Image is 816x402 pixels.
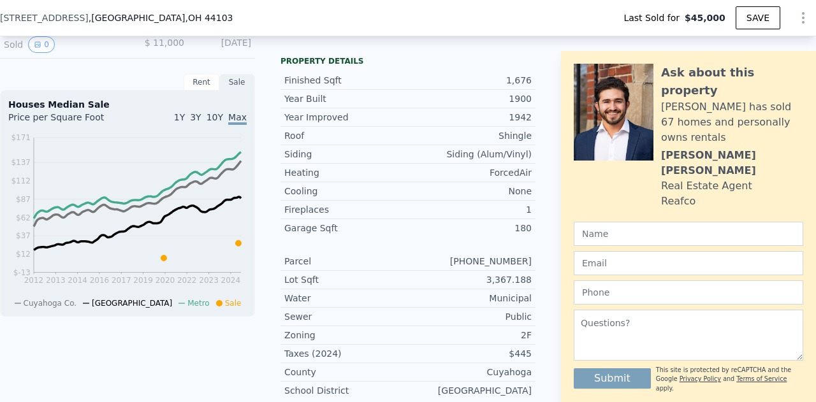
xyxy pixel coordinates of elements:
[219,74,255,90] div: Sale
[284,74,408,87] div: Finished Sqft
[24,276,44,285] tspan: 2012
[199,276,219,285] tspan: 2023
[187,299,209,308] span: Metro
[184,74,219,90] div: Rent
[16,195,31,204] tspan: $87
[680,375,721,382] a: Privacy Policy
[284,329,408,341] div: Zoning
[408,384,532,397] div: [GEOGRAPHIC_DATA]
[16,231,31,240] tspan: $37
[4,36,117,53] div: Sold
[623,11,685,24] span: Last Sold for
[156,276,175,285] tspan: 2020
[8,98,247,111] div: Houses Median Sale
[284,273,408,286] div: Lot Sqft
[284,129,408,142] div: Roof
[736,375,787,382] a: Terms of Service
[284,148,408,161] div: Siding
[284,292,408,305] div: Water
[46,276,66,285] tspan: 2013
[408,92,532,105] div: 1900
[11,158,31,167] tspan: $137
[408,347,532,360] div: $445
[284,366,408,378] div: County
[92,299,172,308] span: [GEOGRAPHIC_DATA]
[408,292,532,305] div: Municipal
[284,347,408,360] div: Taxes (2024)
[408,222,532,234] div: 180
[408,129,532,142] div: Shingle
[790,5,816,31] button: Show Options
[16,250,31,259] tspan: $12
[24,299,77,308] span: Cuyahoga Co.
[408,310,532,323] div: Public
[11,176,31,185] tspan: $112
[28,36,55,53] button: View historical data
[174,112,185,122] span: 1Y
[574,368,651,389] button: Submit
[408,166,532,179] div: ForcedAir
[145,38,184,48] span: $ 11,000
[112,276,131,285] tspan: 2017
[68,276,87,285] tspan: 2014
[284,92,408,105] div: Year Built
[408,273,532,286] div: 3,367.188
[11,133,31,142] tspan: $171
[574,280,803,305] input: Phone
[408,148,532,161] div: Siding (Alum/Vinyl)
[408,111,532,124] div: 1942
[284,384,408,397] div: School District
[656,366,803,393] div: This site is protected by reCAPTCHA and the Google and apply.
[408,366,532,378] div: Cuyahoga
[207,112,223,122] span: 10Y
[13,268,31,277] tspan: $-13
[194,36,251,53] div: [DATE]
[408,329,532,341] div: 2F
[408,255,532,268] div: [PHONE_NUMBER]
[661,64,803,99] div: Ask about this property
[661,178,752,194] div: Real Estate Agent
[408,203,532,216] div: 1
[133,276,153,285] tspan: 2019
[284,203,408,216] div: Fireplaces
[408,74,532,87] div: 1,676
[16,213,31,222] tspan: $62
[190,112,201,122] span: 3Y
[284,166,408,179] div: Heating
[90,276,110,285] tspan: 2016
[221,276,241,285] tspan: 2024
[284,185,408,197] div: Cooling
[284,111,408,124] div: Year Improved
[280,56,535,66] div: Property details
[685,11,725,24] span: $45,000
[89,11,233,24] span: , [GEOGRAPHIC_DATA]
[661,194,696,209] div: Reafco
[284,222,408,234] div: Garage Sqft
[177,276,197,285] tspan: 2022
[661,148,803,178] div: [PERSON_NAME] [PERSON_NAME]
[284,310,408,323] div: Sewer
[408,185,532,197] div: None
[574,222,803,246] input: Name
[574,251,803,275] input: Email
[8,111,127,131] div: Price per Square Foot
[284,255,408,268] div: Parcel
[228,112,247,125] span: Max
[185,13,233,23] span: , OH 44103
[661,99,803,145] div: [PERSON_NAME] has sold 67 homes and personally owns rentals
[225,299,242,308] span: Sale
[736,6,780,29] button: SAVE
